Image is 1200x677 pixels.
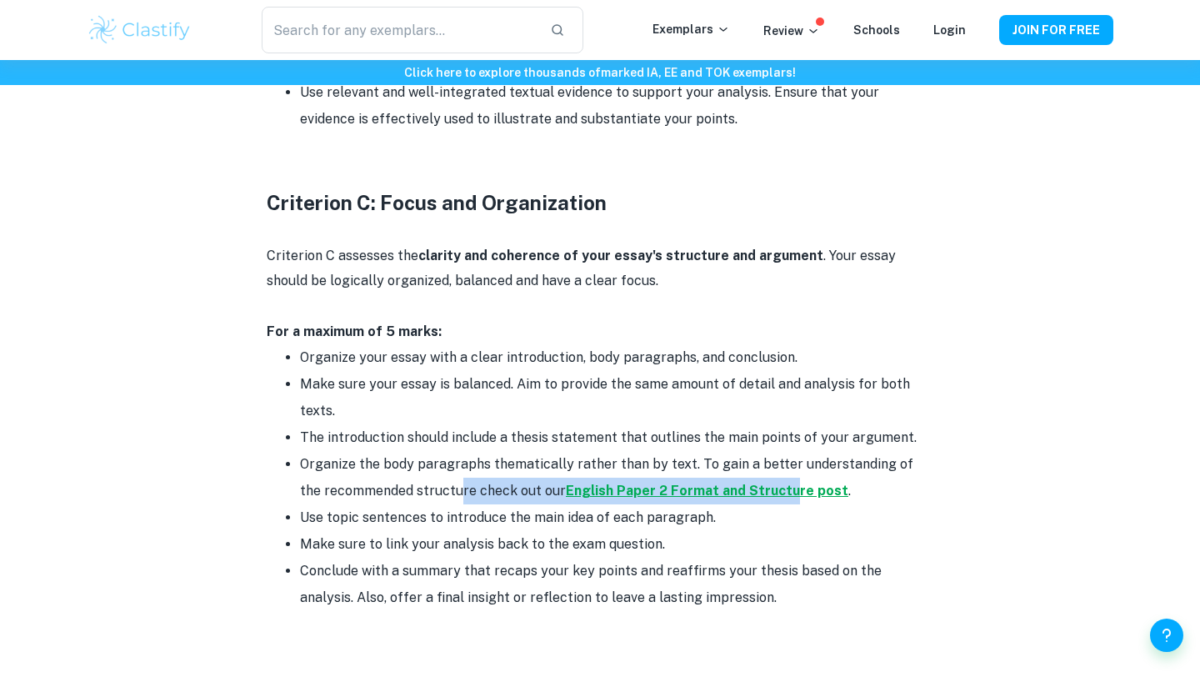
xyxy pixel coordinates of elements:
li: Organize your essay with a clear introduction, body paragraphs, and conclusion. [300,344,933,371]
button: JOIN FOR FREE [999,15,1113,45]
h6: Click here to explore thousands of marked IA, EE and TOK exemplars ! [3,63,1197,82]
a: Login [933,23,966,37]
button: Help and Feedback [1150,619,1183,652]
p: Review [763,22,820,40]
li: Make sure to link your analysis back to the exam question. [300,531,933,558]
input: Search for any exemplars... [262,7,537,53]
li: Use topic sentences to introduce the main idea of each paragraph. [300,504,933,531]
p: Exemplars [652,20,730,38]
li: Conclude with a summary that recaps your key points and reaffirms your thesis based on the analys... [300,558,933,611]
li: Organize the body paragraphs thematically rather than by text. To gain a better understanding of ... [300,451,933,504]
li: The introduction should include a thesis statement that outlines the main points of your argument. [300,424,933,451]
strong: clarity and coherence of your essay's structure and argument [418,248,823,263]
p: Criterion C assesses the . Your essay should be logically organized, balanced and have a clear fo... [267,243,933,294]
li: Use relevant and well-integrated textual evidence to support your analysis. Ensure that your evid... [300,79,933,133]
img: Clastify logo [87,13,192,47]
strong: For a maximum of 5 marks: [267,323,442,339]
a: Schools [853,23,900,37]
h3: Criterion C: Focus and Organization [267,188,933,218]
a: English Paper 2 Format and Structure post [566,483,848,499]
li: Make sure your essay is balanced. Aim to provide the same amount of detail and analysis for both ... [300,371,933,424]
